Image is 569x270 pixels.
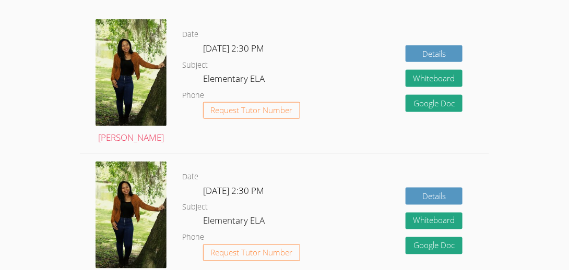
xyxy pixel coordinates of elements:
button: Request Tutor Number [203,102,301,119]
a: Google Doc [406,95,463,112]
img: avatar.png [96,19,167,126]
a: [PERSON_NAME] [96,19,167,145]
a: Google Doc [406,237,463,254]
img: avatar.png [96,162,167,268]
span: Request Tutor Number [211,106,293,114]
button: Whiteboard [406,213,463,230]
dt: Phone [182,231,204,244]
span: [DATE] 2:30 PM [203,185,264,197]
dt: Date [182,28,198,41]
dt: Subject [182,59,208,72]
button: Whiteboard [406,70,463,87]
dd: Elementary ELA [203,214,267,231]
a: Details [406,188,463,205]
dt: Date [182,170,198,183]
dd: Elementary ELA [203,71,267,89]
span: Request Tutor Number [211,249,293,257]
button: Request Tutor Number [203,244,301,262]
a: Details [406,45,463,63]
span: [DATE] 2:30 PM [203,42,264,54]
dt: Subject [182,201,208,214]
dt: Phone [182,89,204,102]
